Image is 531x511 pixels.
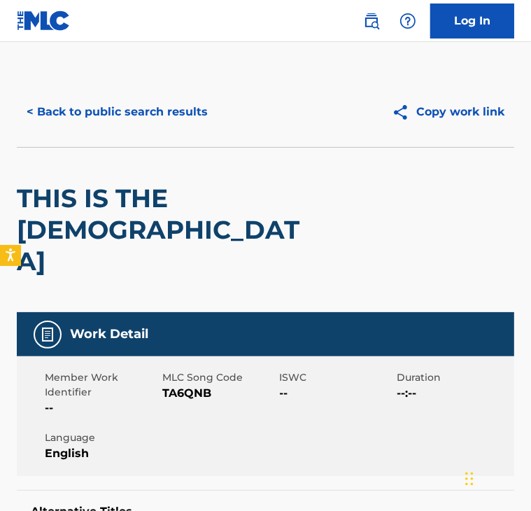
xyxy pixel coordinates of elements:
span: TA6QNB [162,385,276,402]
img: Copy work link [392,104,416,121]
button: Copy work link [382,94,514,129]
img: help [399,13,416,29]
div: Help [394,7,422,35]
h5: Work Detail [70,326,148,342]
button: < Back to public search results [17,94,218,129]
a: Log In [430,3,514,38]
iframe: Chat Widget [461,444,531,511]
a: Public Search [357,7,385,35]
span: Member Work Identifier [45,370,159,400]
div: Drag [465,458,474,500]
span: -- [45,400,159,416]
img: MLC Logo [17,10,71,31]
h2: THIS IS THE [DEMOGRAPHIC_DATA] [17,183,316,277]
span: -- [280,385,394,402]
img: search [363,13,380,29]
span: Language [45,430,159,445]
span: --:-- [397,385,511,402]
span: ISWC [280,370,394,385]
span: MLC Song Code [162,370,276,385]
span: Duration [397,370,511,385]
img: Work Detail [39,326,56,343]
span: English [45,445,159,462]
